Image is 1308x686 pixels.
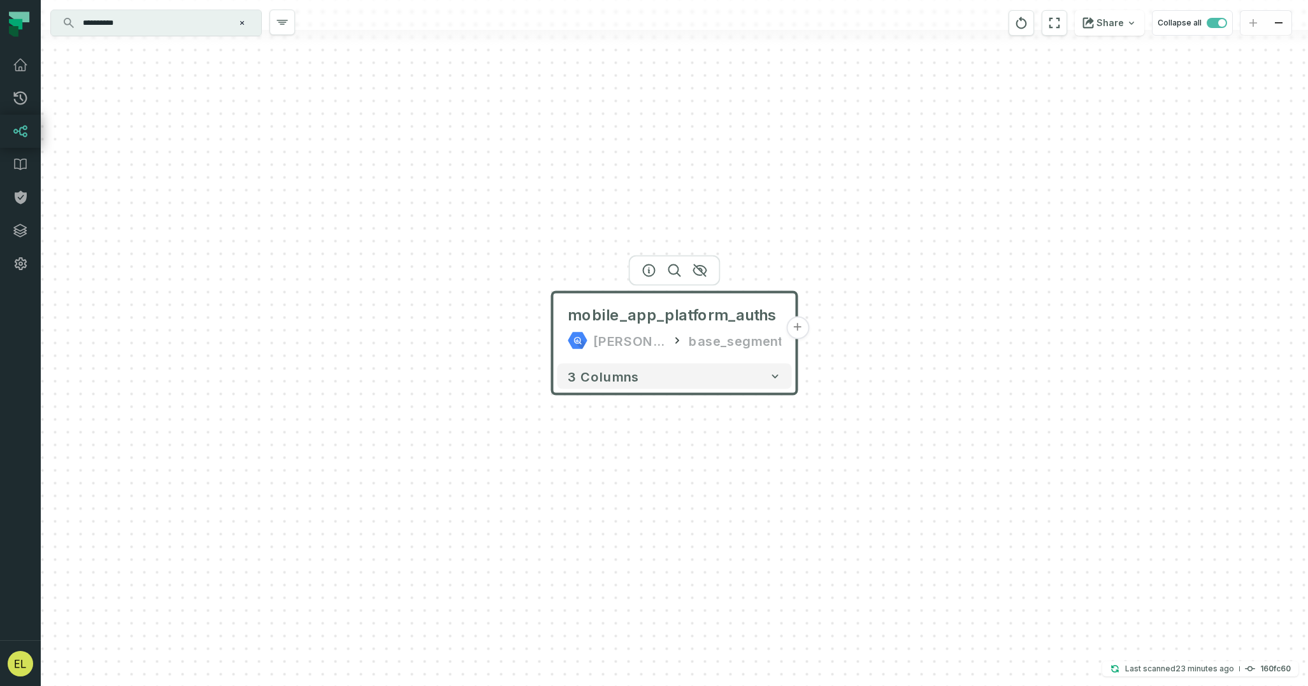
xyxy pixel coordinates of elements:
span: mobile_app_platform_auths [568,305,777,325]
button: Collapse all [1152,10,1233,36]
button: Clear search query [236,17,248,29]
button: Last scanned[DATE] 12:08:31 PM160fc60 [1102,661,1298,676]
button: Share [1075,10,1144,36]
div: juul-warehouse [593,331,666,351]
relative-time: Oct 6, 2025, 12:08 PM EDT [1175,664,1234,673]
div: base_segment [689,331,782,351]
span: 3 columns [568,369,639,384]
h4: 160fc60 [1260,665,1291,673]
p: Last scanned [1125,662,1234,675]
button: zoom out [1266,11,1291,36]
button: + [786,317,809,339]
img: avatar of Eddie Lam [8,651,33,676]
